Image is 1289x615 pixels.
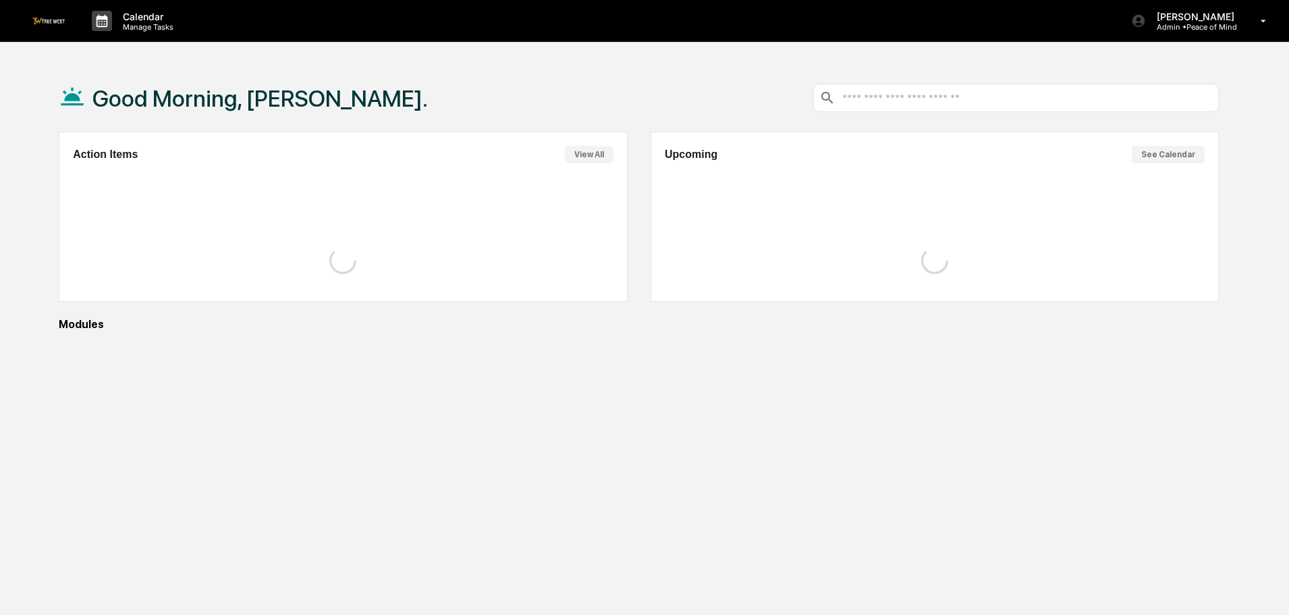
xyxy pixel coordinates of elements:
[59,318,1219,331] div: Modules
[1146,11,1241,22] p: [PERSON_NAME]
[1132,146,1205,163] button: See Calendar
[1146,22,1241,32] p: Admin • Peace of Mind
[112,22,180,32] p: Manage Tasks
[112,11,180,22] p: Calendar
[665,149,717,161] h2: Upcoming
[92,85,428,112] h1: Good Morning, [PERSON_NAME].
[565,146,613,163] button: View All
[32,18,65,24] img: logo
[73,149,138,161] h2: Action Items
